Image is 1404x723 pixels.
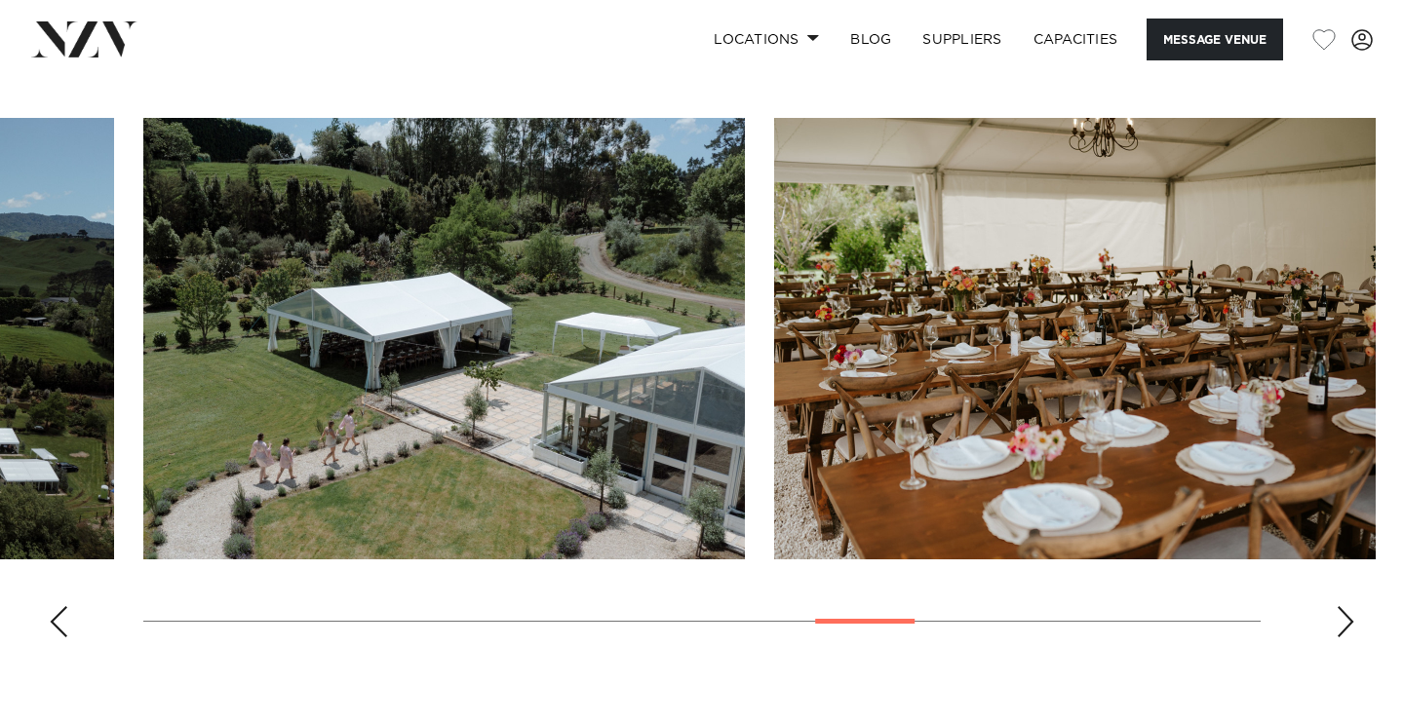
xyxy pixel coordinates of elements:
a: SUPPLIERS [907,19,1017,60]
button: Message Venue [1147,19,1283,60]
img: nzv-logo.png [31,21,137,57]
swiper-slide: 13 / 20 [143,118,745,559]
a: Capacities [1018,19,1134,60]
swiper-slide: 14 / 20 [774,118,1376,559]
a: BLOG [835,19,907,60]
a: Locations [698,19,835,60]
